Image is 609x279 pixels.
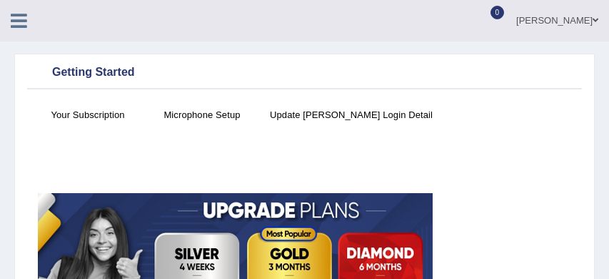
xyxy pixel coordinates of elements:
[490,6,505,19] span: 0
[152,107,252,122] h4: Microphone Setup
[38,107,138,122] h4: Your Subscription
[31,62,578,84] div: Getting Started
[266,107,436,122] h4: Update [PERSON_NAME] Login Detail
